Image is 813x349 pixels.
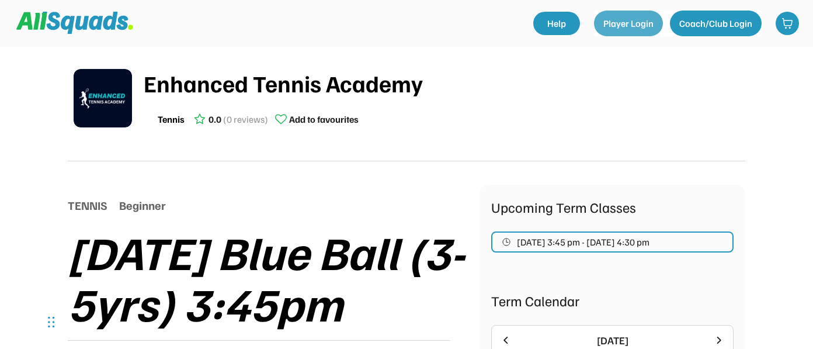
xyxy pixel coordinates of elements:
[491,231,734,253] button: [DATE] 3:45 pm - [DATE] 4:30 pm
[670,11,762,36] button: Coach/Club Login
[158,112,185,126] div: Tennis
[594,11,663,36] button: Player Login
[68,226,480,329] div: [DATE] Blue Ball (3-5yrs) 3:45pm
[144,65,745,101] div: Enhanced Tennis Academy
[517,237,649,247] span: [DATE] 3:45 pm - [DATE] 4:30 pm
[74,69,132,127] img: IMG_0194.png
[223,112,268,126] div: (0 reviews)
[781,18,793,29] img: shopping-cart-01%20%281%29.svg
[209,112,221,126] div: 0.0
[16,12,133,34] img: Squad%20Logo.svg
[519,333,706,348] div: [DATE]
[491,196,734,217] div: Upcoming Term Classes
[119,196,166,214] div: Beginner
[533,12,580,35] a: Help
[68,196,107,214] div: TENNIS
[491,290,734,311] div: Term Calendar
[289,112,359,126] div: Add to favourites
